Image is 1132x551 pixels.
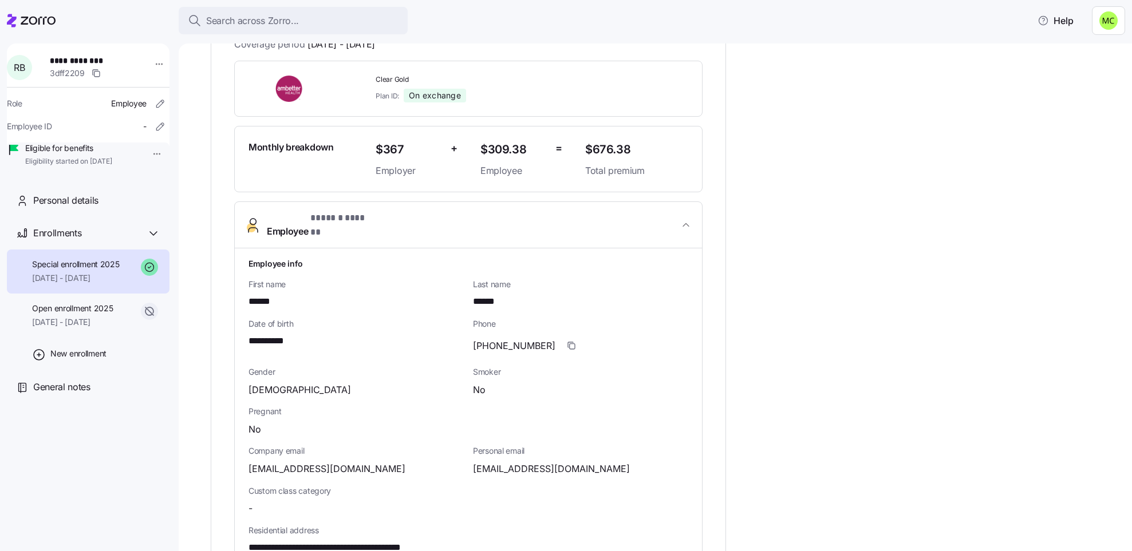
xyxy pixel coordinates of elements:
[1038,14,1074,27] span: Help
[451,140,457,157] span: +
[249,383,351,397] span: [DEMOGRAPHIC_DATA]
[206,14,299,28] span: Search across Zorro...
[376,91,399,101] span: Plan ID:
[234,37,375,51] span: Coverage period
[473,462,630,476] span: [EMAIL_ADDRESS][DOMAIN_NAME]
[473,339,555,353] span: [PHONE_NUMBER]
[179,7,408,34] button: Search across Zorro...
[585,164,688,178] span: Total premium
[249,406,688,417] span: Pregnant
[111,98,147,109] span: Employee
[33,226,81,240] span: Enrollments
[7,98,22,109] span: Role
[14,63,25,72] span: R B
[473,366,688,378] span: Smoker
[249,318,464,330] span: Date of birth
[249,279,464,290] span: First name
[50,68,85,79] span: 3dff2209
[376,75,576,85] span: Clear Gold
[32,316,113,328] span: [DATE] - [DATE]
[33,380,90,394] span: General notes
[249,445,464,457] span: Company email
[555,140,562,157] span: =
[267,211,374,239] span: Employee
[33,193,98,208] span: Personal details
[249,462,405,476] span: [EMAIL_ADDRESS][DOMAIN_NAME]
[473,383,486,397] span: No
[376,164,441,178] span: Employer
[249,422,261,437] span: No
[307,37,375,51] span: [DATE] - [DATE]
[32,259,120,270] span: Special enrollment 2025
[249,501,253,516] span: -
[25,142,112,154] span: Eligible for benefits
[409,90,461,101] span: On exchange
[7,121,52,132] span: Employee ID
[249,485,464,497] span: Custom class category
[32,303,113,314] span: Open enrollment 2025
[473,279,688,290] span: Last name
[473,318,688,330] span: Phone
[473,445,688,457] span: Personal email
[1099,11,1118,30] img: fb6fbd1e9160ef83da3948286d18e3ea
[50,348,107,359] span: New enrollment
[143,121,147,132] span: -
[25,157,112,167] span: Eligibility started on [DATE]
[1028,9,1083,32] button: Help
[249,525,688,536] span: Residential address
[480,164,546,178] span: Employee
[249,257,688,269] h1: Employee info
[249,366,464,378] span: Gender
[249,140,334,154] span: Monthly breakdown
[585,140,688,159] span: $676.38
[376,140,441,159] span: $367
[249,76,331,102] img: Ambetter
[32,272,120,284] span: [DATE] - [DATE]
[480,140,546,159] span: $309.38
